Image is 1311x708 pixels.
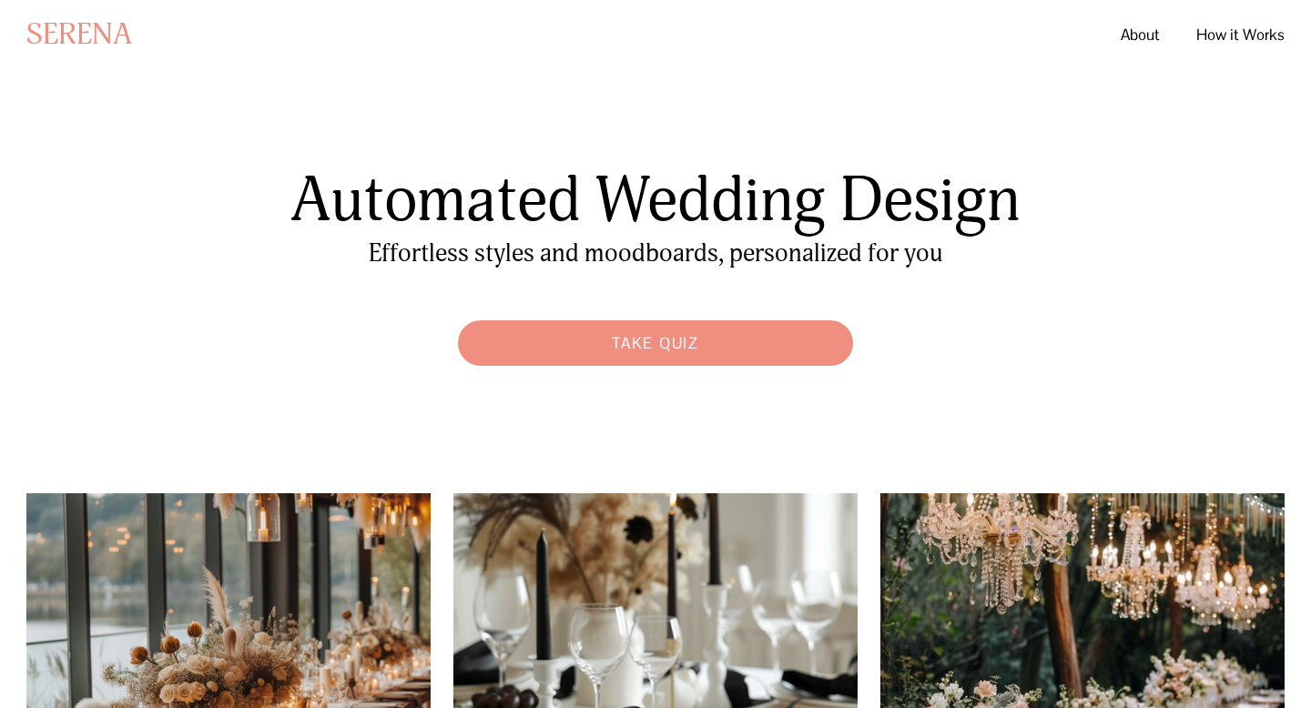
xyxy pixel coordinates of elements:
a: SERENA [26,16,132,53]
a: Take Quiz [449,311,861,375]
span: Effortless styles and moodboards, personalized for you [369,238,942,268]
a: How it Works [1196,19,1285,52]
a: About [1121,19,1160,52]
span: Automated Wedding Design [290,162,1021,239]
